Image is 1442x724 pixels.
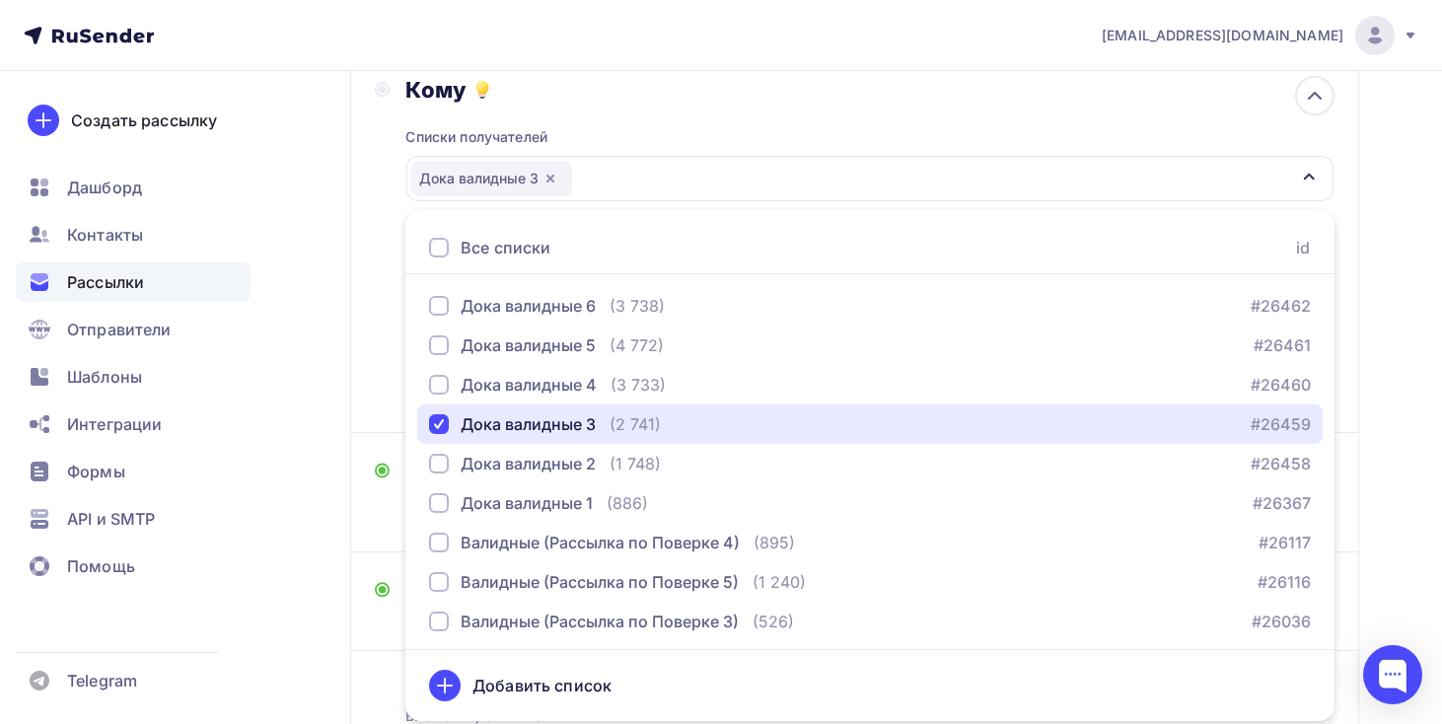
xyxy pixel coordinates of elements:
[1102,16,1418,55] a: [EMAIL_ADDRESS][DOMAIN_NAME]
[610,452,661,475] div: (1 748)
[461,412,596,436] div: Дока валидные 3
[472,674,612,697] div: Добавить список
[16,262,251,302] a: Рассылки
[461,294,596,318] div: Дока валидные 6
[461,236,550,259] div: Все списки
[461,491,593,515] div: Дока валидные 1
[67,270,144,294] span: Рассылки
[461,373,597,397] div: Дока валидные 4
[461,610,739,633] div: Валидные (Рассылка по Поверке 3)
[754,531,795,554] div: (895)
[71,109,217,132] div: Создать рассылку
[405,155,1334,202] button: Дока валидные 3
[607,491,648,515] div: (886)
[405,210,1334,721] ul: Дока валидные 3
[16,452,251,491] a: Формы
[405,76,1334,104] div: Кому
[67,460,125,483] span: Формы
[610,294,665,318] div: (3 738)
[16,357,251,397] a: Шаблоны
[610,412,661,436] div: (2 741)
[1251,412,1311,436] a: #26459
[1297,236,1311,259] div: id
[411,161,572,196] div: Дока валидные 3
[611,373,666,397] div: (3 733)
[67,507,155,531] span: API и SMTP
[67,365,142,389] span: Шаблоны
[1259,531,1311,554] a: #26117
[67,176,142,199] span: Дашборд
[1102,26,1343,45] span: [EMAIL_ADDRESS][DOMAIN_NAME]
[1251,294,1311,318] a: #26462
[1254,333,1311,357] a: #26461
[67,669,137,692] span: Telegram
[461,452,596,475] div: Дока валидные 2
[1253,491,1311,515] a: #26367
[67,412,162,436] span: Интеграции
[610,333,664,357] div: (4 772)
[16,168,251,207] a: Дашборд
[67,554,135,578] span: Помощь
[67,223,143,247] span: Контакты
[1258,570,1311,594] a: #26116
[405,127,547,147] div: Списки получателей
[461,570,739,594] div: Валидные (Рассылка по Поверке 5)
[1252,610,1311,633] a: #26036
[67,318,172,341] span: Отправители
[16,215,251,254] a: Контакты
[753,610,794,633] div: (526)
[753,570,806,594] div: (1 240)
[16,310,251,349] a: Отправители
[461,531,740,554] div: Валидные (Рассылка по Поверке 4)
[461,333,596,357] div: Дока валидные 5
[1251,452,1311,475] a: #26458
[1251,373,1311,397] a: #26460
